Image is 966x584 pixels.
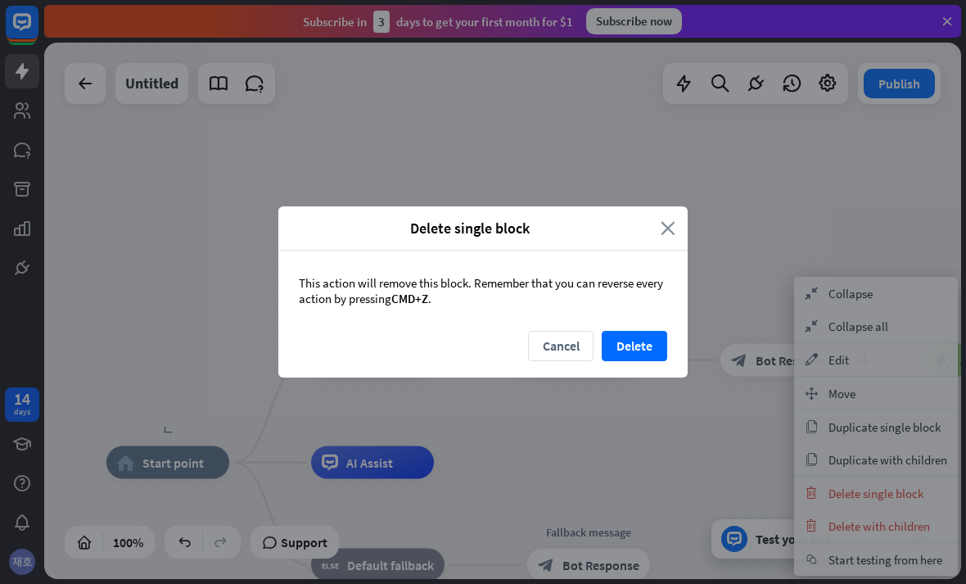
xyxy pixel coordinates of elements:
[602,331,667,361] button: Delete
[13,7,62,56] button: Open LiveChat chat widget
[278,251,688,331] div: This action will remove this block. Remember that you can reverse every action by pressing .
[291,219,648,238] span: Delete single block
[661,219,675,238] i: close
[528,331,594,361] button: Cancel
[391,291,428,306] span: CMD+Z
